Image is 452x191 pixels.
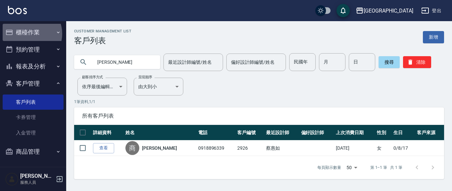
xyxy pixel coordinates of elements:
[423,31,444,43] a: 新增
[337,4,350,17] button: save
[3,24,64,41] button: 櫃檯作業
[375,125,392,140] th: 性別
[353,4,416,18] button: [GEOGRAPHIC_DATA]
[3,95,64,110] a: 客戶列表
[82,75,103,80] label: 顧客排序方式
[3,75,64,92] button: 客戶管理
[20,179,54,185] p: 服務人員
[93,53,155,71] input: 搜尋關鍵字
[5,172,19,186] img: Person
[3,41,64,58] button: 預約管理
[91,125,124,140] th: 詳細資料
[197,125,236,140] th: 電話
[364,7,413,15] div: [GEOGRAPHIC_DATA]
[77,78,127,95] div: 依序最後編輯時間
[334,140,375,156] td: [DATE]
[197,140,236,156] td: 0918896339
[344,159,360,176] div: 50
[392,125,415,140] th: 生日
[20,173,54,179] h5: [PERSON_NAME]
[419,5,444,17] button: 登出
[236,140,264,156] td: 2926
[8,6,27,14] img: Logo
[134,78,183,95] div: 由大到小
[74,29,131,33] h2: Customer Management List
[142,145,177,151] a: [PERSON_NAME]
[93,143,114,153] a: 查看
[334,125,375,140] th: 上次消費日期
[3,125,64,140] a: 入金管理
[125,141,139,155] div: 商
[403,56,431,68] button: 清除
[74,99,444,105] p: 1 筆資料, 1 / 1
[82,113,436,119] span: 所有客戶列表
[379,56,400,68] button: 搜尋
[299,125,334,140] th: 偏好設計師
[74,36,131,45] h3: 客戶列表
[264,140,299,156] td: 蔡惠如
[317,165,341,171] p: 每頁顯示數量
[3,110,64,125] a: 卡券管理
[415,125,444,140] th: 客戶來源
[370,165,402,171] p: 第 1–1 筆 共 1 筆
[138,75,152,80] label: 呈現順序
[375,140,392,156] td: 女
[3,58,64,75] button: 報表及分析
[236,125,264,140] th: 客戶編號
[264,125,299,140] th: 最近設計師
[3,143,64,160] button: 商品管理
[124,125,197,140] th: 姓名
[392,140,415,156] td: 0/8/17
